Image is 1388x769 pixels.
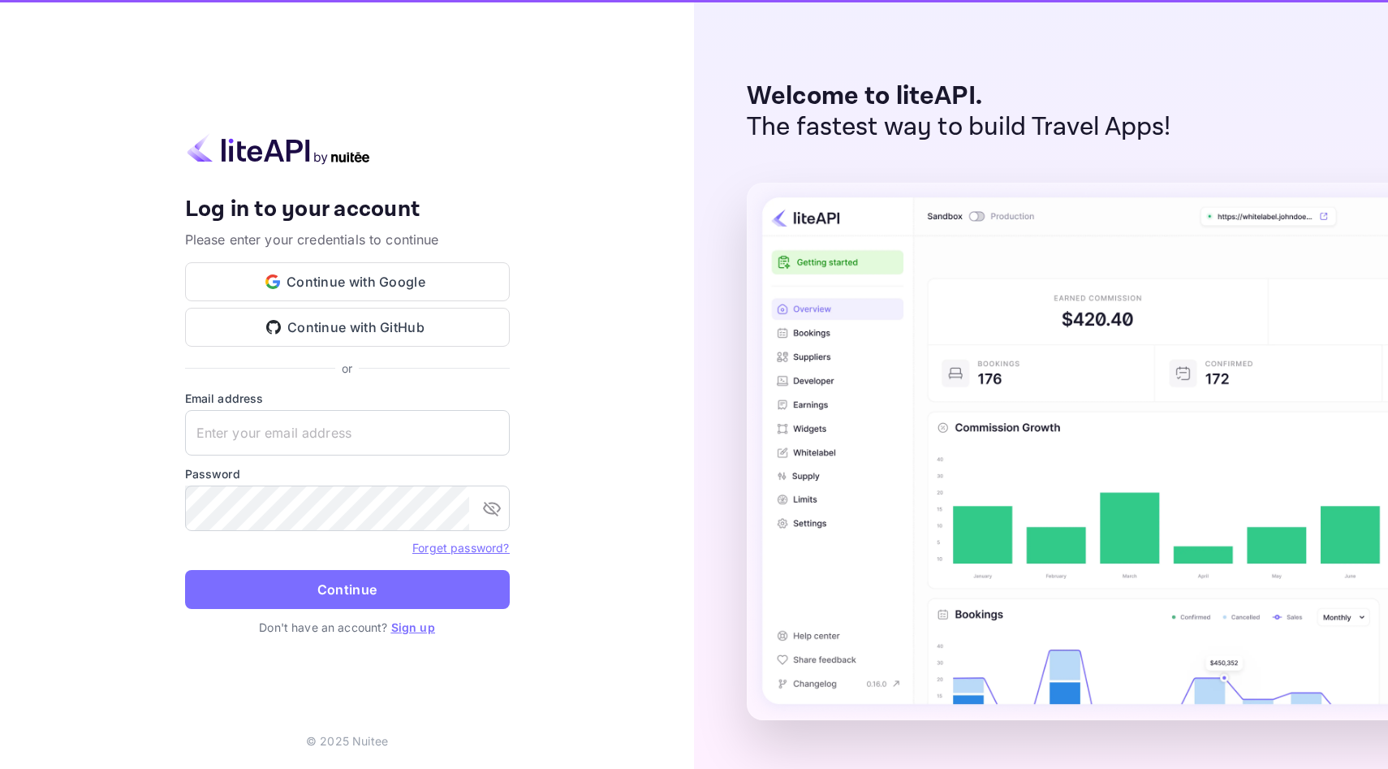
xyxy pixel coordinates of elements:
[185,133,372,165] img: liteapi
[185,465,510,482] label: Password
[391,620,435,634] a: Sign up
[185,390,510,407] label: Email address
[185,570,510,609] button: Continue
[412,539,509,555] a: Forget password?
[747,81,1171,112] p: Welcome to liteAPI.
[185,262,510,301] button: Continue with Google
[412,541,509,555] a: Forget password?
[342,360,352,377] p: or
[185,196,510,224] h4: Log in to your account
[185,619,510,636] p: Don't have an account?
[185,230,510,249] p: Please enter your credentials to continue
[747,112,1171,143] p: The fastest way to build Travel Apps!
[185,410,510,456] input: Enter your email address
[306,732,388,750] p: © 2025 Nuitee
[476,492,508,525] button: toggle password visibility
[185,308,510,347] button: Continue with GitHub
